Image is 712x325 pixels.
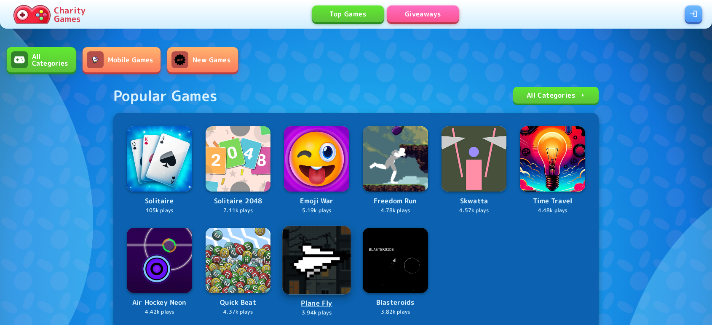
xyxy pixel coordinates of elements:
img: Logo [284,126,349,192]
img: Logo [206,228,271,293]
img: Logo [282,226,351,295]
a: LogoFreedom Run4.78k plays [363,126,428,214]
a: LogoPlane Fly3.94k plays [283,227,350,317]
p: 4.48k plays [520,207,585,215]
p: Air Hockey Neon [127,297,192,308]
p: 7.11k plays [206,207,271,215]
a: New GamesNew Games [167,47,238,72]
img: Logo [363,228,428,293]
a: LogoEmoji War5.19k plays [284,126,349,214]
p: 4.37k plays [206,308,271,316]
a: LogoBlasteroids3.82k plays [363,228,428,316]
p: 3.94k plays [283,309,350,317]
p: Quick Beat [206,297,271,308]
a: LogoSolitaire 20487.11k plays [206,126,271,214]
p: 4.42k plays [127,308,192,316]
a: Giveaways [387,5,459,22]
p: Charity Games [54,6,86,23]
p: Time Travel [520,196,585,207]
p: 4.57k plays [442,207,507,215]
p: Freedom Run [363,196,428,207]
a: LogoSolitaire105k plays [127,126,192,214]
p: 3.82k plays [363,308,428,316]
a: All Categories [513,87,599,104]
img: Logo [206,126,271,192]
p: Emoji War [284,196,349,207]
img: Logo [363,126,428,192]
p: Plane Fly [283,298,350,309]
a: Charity Games [10,3,89,25]
a: LogoQuick Beat4.37k plays [206,228,271,316]
div: Popular Games [113,87,217,104]
p: Blasteroids [363,297,428,308]
p: Solitaire 2048 [206,196,271,207]
a: LogoSkwatta4.57k plays [442,126,507,214]
a: LogoAir Hockey Neon4.42k plays [127,228,192,316]
p: Skwatta [442,196,507,207]
img: Logo [127,228,192,293]
p: 5.19k plays [284,207,349,215]
img: Logo [442,126,507,192]
p: Solitaire [127,196,192,207]
img: Logo [127,126,192,192]
img: Logo [520,126,585,192]
p: 105k plays [127,207,192,215]
img: Charity.Games [13,5,51,24]
a: Mobile GamesMobile Games [83,47,161,72]
p: 4.78k plays [363,207,428,215]
a: Top Games [312,5,384,22]
a: LogoTime Travel4.48k plays [520,126,585,214]
a: All CategoriesAll Categories [7,47,76,72]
